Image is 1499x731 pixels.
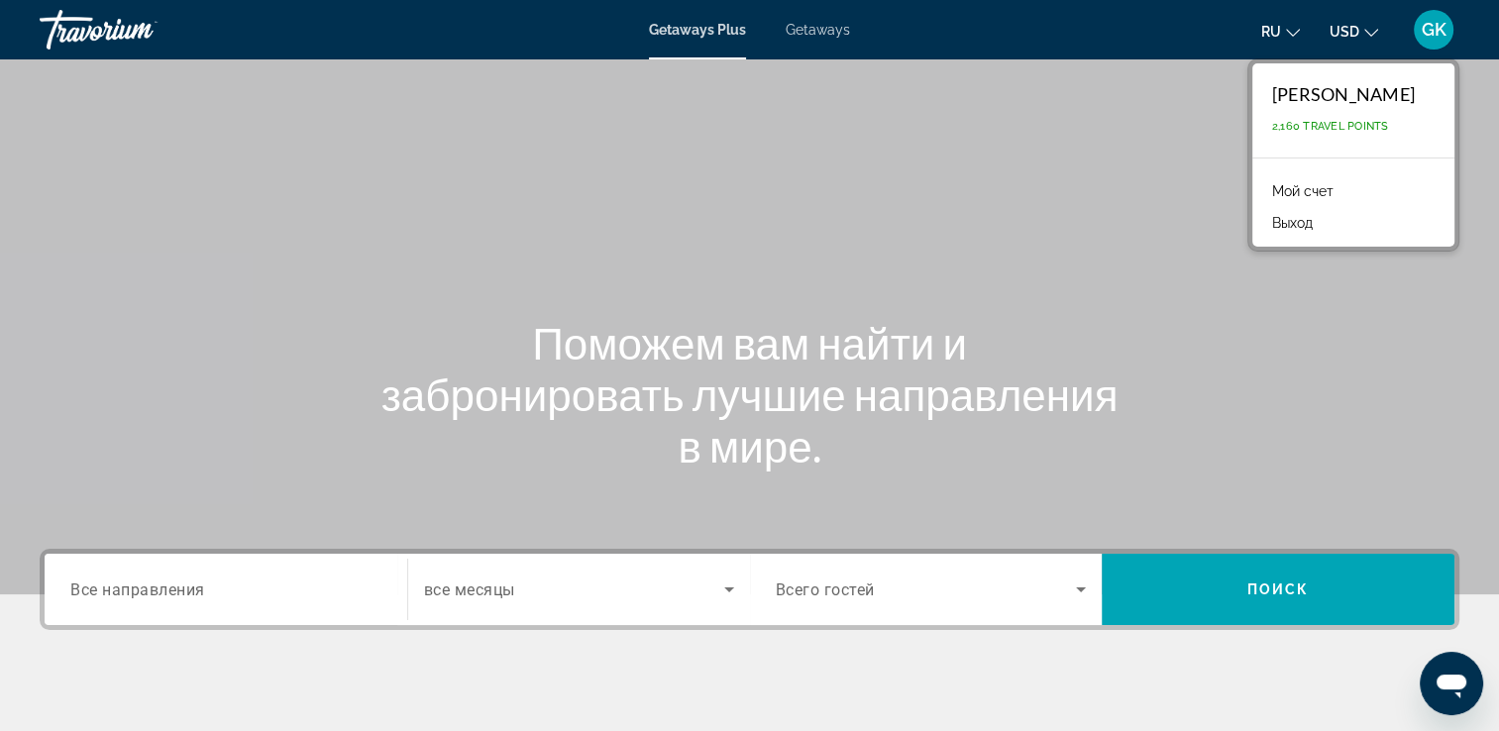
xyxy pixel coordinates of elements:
button: User Menu [1408,9,1459,51]
button: Change language [1261,17,1300,46]
span: все месяцы [424,580,515,599]
input: Select destination [70,578,381,602]
h1: Поможем вам найти и забронировать лучшие направления в мире. [378,317,1122,471]
div: Search widget [45,554,1454,625]
span: USD [1330,24,1359,40]
button: Выход [1262,210,1323,236]
a: Getaways [786,22,850,38]
div: [PERSON_NAME] [1272,83,1415,105]
a: Getaways Plus [649,22,746,38]
button: Search [1102,554,1454,625]
span: Поиск [1247,581,1310,597]
button: Change currency [1330,17,1378,46]
iframe: Кнопка запуска окна обмена сообщениями [1420,652,1483,715]
span: Все направления [70,579,205,598]
span: Всего гостей [776,580,875,599]
a: Travorium [40,4,238,55]
a: Мой счет [1262,178,1343,204]
span: GK [1422,20,1446,40]
span: 2,160 Travel Points [1272,120,1389,133]
span: ru [1261,24,1281,40]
